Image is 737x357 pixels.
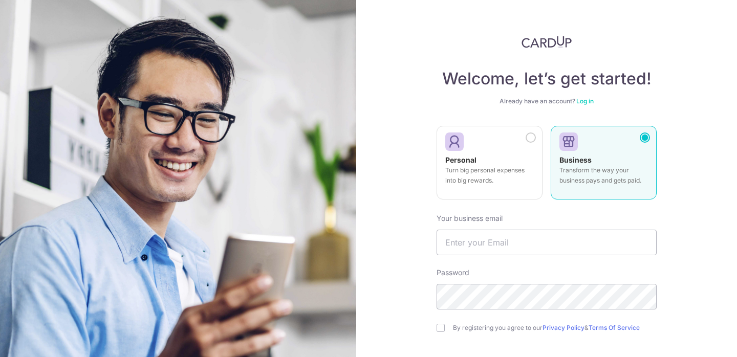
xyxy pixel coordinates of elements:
[445,165,534,186] p: Turn big personal expenses into big rewards.
[551,126,657,206] a: Business Transform the way your business pays and gets paid.
[437,213,503,224] label: Your business email
[437,126,543,206] a: Personal Turn big personal expenses into big rewards.
[437,97,657,105] div: Already have an account?
[453,324,657,332] label: By registering you agree to our &
[559,165,648,186] p: Transform the way your business pays and gets paid.
[576,97,594,105] a: Log in
[589,324,640,331] a: Terms Of Service
[437,69,657,89] h4: Welcome, let’s get started!
[437,230,657,255] input: Enter your Email
[522,36,572,48] img: CardUp Logo
[559,155,592,164] strong: Business
[543,324,584,331] a: Privacy Policy
[445,155,476,164] strong: Personal
[437,267,469,278] label: Password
